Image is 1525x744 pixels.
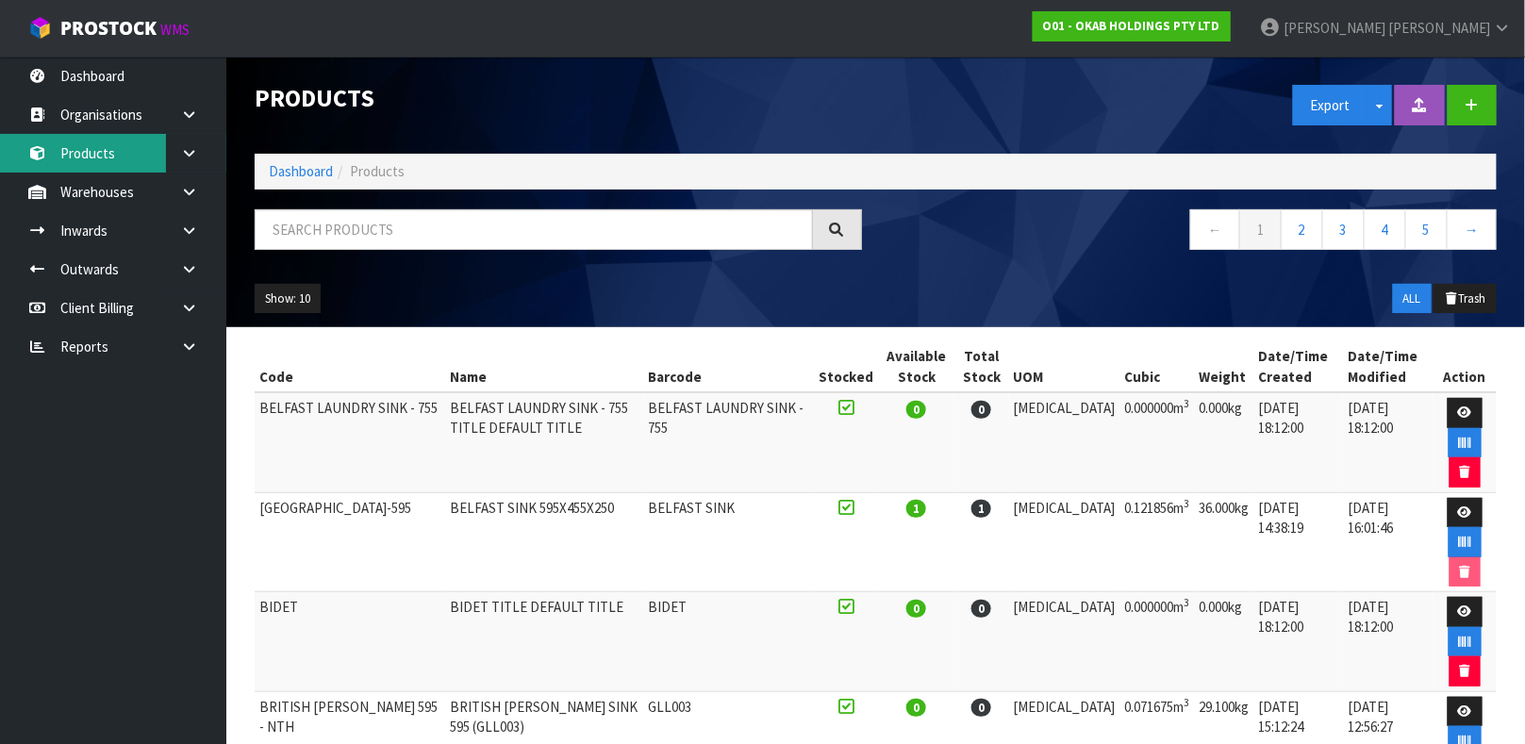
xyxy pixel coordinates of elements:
th: Available Stock [879,341,955,392]
td: [DATE] 16:01:46 [1343,492,1434,592]
img: cube-alt.png [28,16,52,40]
a: 2 [1281,209,1323,250]
th: UOM [1009,341,1120,392]
td: 0.000000m [1120,592,1195,692]
a: 4 [1364,209,1406,250]
td: BIDET [255,592,445,692]
th: Date/Time Created [1254,341,1344,392]
td: 0.000kg [1195,592,1254,692]
sup: 3 [1185,596,1190,609]
td: [MEDICAL_DATA] [1009,492,1120,592]
a: O01 - OKAB HOLDINGS PTY LTD [1033,11,1231,41]
th: Stocked [815,341,879,392]
td: 36.000kg [1195,492,1254,592]
input: Search products [255,209,813,250]
td: [DATE] 18:12:00 [1254,392,1344,492]
th: Code [255,341,445,392]
sup: 3 [1185,397,1190,410]
nav: Page navigation [890,209,1498,256]
span: 1 [971,500,991,518]
a: Dashboard [269,162,333,180]
th: Barcode [644,341,815,392]
th: Weight [1195,341,1254,392]
sup: 3 [1185,696,1190,709]
td: [MEDICAL_DATA] [1009,592,1120,692]
span: 0 [971,600,991,618]
span: [PERSON_NAME] [1388,19,1490,37]
td: [DATE] 18:12:00 [1343,592,1434,692]
td: BELFAST SINK [644,492,815,592]
a: ← [1190,209,1240,250]
td: 0.121856m [1120,492,1195,592]
th: Action [1434,341,1497,392]
th: Date/Time Modified [1343,341,1434,392]
a: 1 [1239,209,1282,250]
td: BELFAST LAUNDRY SINK - 755 [644,392,815,492]
sup: 3 [1185,497,1190,510]
a: → [1447,209,1497,250]
span: 1 [906,500,926,518]
small: WMS [160,21,190,39]
span: [PERSON_NAME] [1284,19,1385,37]
span: ProStock [60,16,157,41]
button: Show: 10 [255,284,321,314]
a: 5 [1405,209,1448,250]
td: [DATE] 18:12:00 [1343,392,1434,492]
td: [MEDICAL_DATA] [1009,392,1120,492]
th: Total Stock [954,341,1008,392]
td: BIDET TITLE DEFAULT TITLE [445,592,643,692]
td: BELFAST LAUNDRY SINK - 755 [255,392,445,492]
span: 0 [971,699,991,717]
span: 0 [906,600,926,618]
td: [DATE] 18:12:00 [1254,592,1344,692]
td: BIDET [644,592,815,692]
td: [GEOGRAPHIC_DATA]-595 [255,492,445,592]
td: 0.000kg [1195,392,1254,492]
strong: O01 - OKAB HOLDINGS PTY LTD [1043,18,1220,34]
button: Export [1293,85,1368,125]
span: 0 [971,401,991,419]
th: Name [445,341,643,392]
td: BELFAST LAUNDRY SINK - 755 TITLE DEFAULT TITLE [445,392,643,492]
button: Trash [1434,284,1497,314]
h1: Products [255,85,862,112]
span: Products [350,162,405,180]
span: 0 [906,401,926,419]
td: BELFAST SINK 595X455X250 [445,492,643,592]
button: ALL [1393,284,1432,314]
span: 0 [906,699,926,717]
td: 0.000000m [1120,392,1195,492]
th: Cubic [1120,341,1195,392]
a: 3 [1322,209,1365,250]
td: [DATE] 14:38:19 [1254,492,1344,592]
